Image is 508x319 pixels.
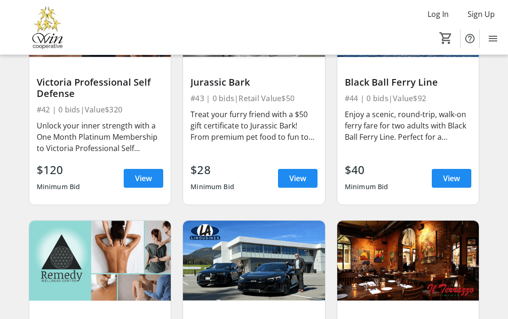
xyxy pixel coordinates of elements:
[190,178,234,195] div: Minimum Bid
[37,103,164,116] div: #42 | 0 bids | Value $320
[460,7,502,22] button: Sign Up
[345,77,472,88] div: Black Ball Ferry Line
[460,29,479,48] button: Help
[190,92,317,105] div: #43 | 0 bids | Retail Value $50
[37,120,164,154] div: Unlock your inner strength with a One Month Platinum Membership to Victoria Professional Self Def...
[437,30,454,47] button: Cart
[135,173,152,184] span: View
[345,178,389,195] div: Minimum Bid
[337,221,479,301] img: Il Terrazzo Ristorante
[124,169,163,188] a: View
[190,109,317,143] div: Treat your furry friend with a $50 gift certificate to Jurassic Bark! From premium pet food to fu...
[428,8,449,20] span: Log In
[432,169,471,188] a: View
[37,178,80,195] div: Minimum Bid
[278,169,317,188] a: View
[484,29,502,48] button: Menu
[190,77,317,88] div: Jurassic Bark
[29,221,171,301] img: Remedy Wellness Centre - Alice Trombley (60min - Massage)
[420,7,456,22] button: Log In
[443,173,460,184] span: View
[345,92,472,105] div: #44 | 0 bids | Value $92
[37,77,164,99] div: Victoria Professional Self Defense
[183,221,325,301] img: L.A. Limo
[37,161,80,178] div: $120
[190,161,234,178] div: $28
[289,173,306,184] span: View
[345,161,389,178] div: $40
[6,4,89,51] img: Victoria Women In Need Community Cooperative's Logo
[345,109,472,143] div: Enjoy a scenic, round-trip, walk-on ferry fare for two adults with Black Ball Ferry Line. Perfect...
[468,8,495,20] span: Sign Up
